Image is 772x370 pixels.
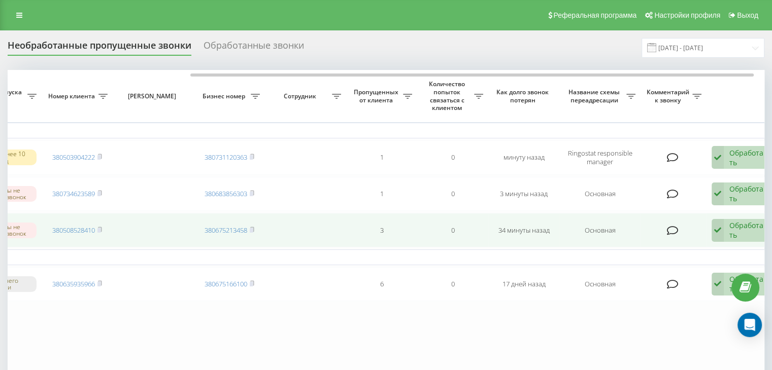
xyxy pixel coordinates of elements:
td: минуту назад [488,140,559,175]
a: 380734623589 [52,189,95,198]
span: Как долго звонок потерян [496,88,551,104]
div: Обработать [729,220,764,240]
td: 1 [346,140,417,175]
td: 3 [346,213,417,247]
span: Настройки профиля [654,11,720,19]
span: Реферальная программа [553,11,636,19]
td: 1 [346,177,417,211]
a: 380675213458 [205,226,247,235]
td: 17 дней назад [488,267,559,302]
div: Обработать [729,274,764,293]
span: Комментарий к звонку [646,88,692,104]
div: Обработать [729,148,764,167]
td: Ringostat responsible manager [559,140,641,175]
td: Основная [559,177,641,211]
td: 0 [417,267,488,302]
a: 380508528410 [52,226,95,235]
td: Основная [559,267,641,302]
div: Обработать [729,184,764,203]
td: 6 [346,267,417,302]
span: Сотрудник [270,92,332,100]
div: Open Intercom Messenger [737,313,762,337]
a: 380635935966 [52,279,95,288]
span: Бизнес номер [199,92,251,100]
td: 34 минуты назад [488,213,559,247]
a: 380675166100 [205,279,247,288]
div: Необработанные пропущенные звонки [8,40,191,56]
td: 0 [417,140,488,175]
a: 380503904222 [52,153,95,162]
span: Количество попыток связаться с клиентом [422,80,474,112]
span: Номер клиента [47,92,98,100]
span: Название схемы переадресации [564,88,626,104]
td: Основная [559,213,641,247]
span: Пропущенных от клиента [351,88,403,104]
a: 380683856303 [205,189,247,198]
td: 0 [417,213,488,247]
span: [PERSON_NAME] [121,92,185,100]
td: 3 минуты назад [488,177,559,211]
a: 380731120363 [205,153,247,162]
div: Обработанные звонки [204,40,304,56]
span: Выход [737,11,758,19]
td: 0 [417,177,488,211]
